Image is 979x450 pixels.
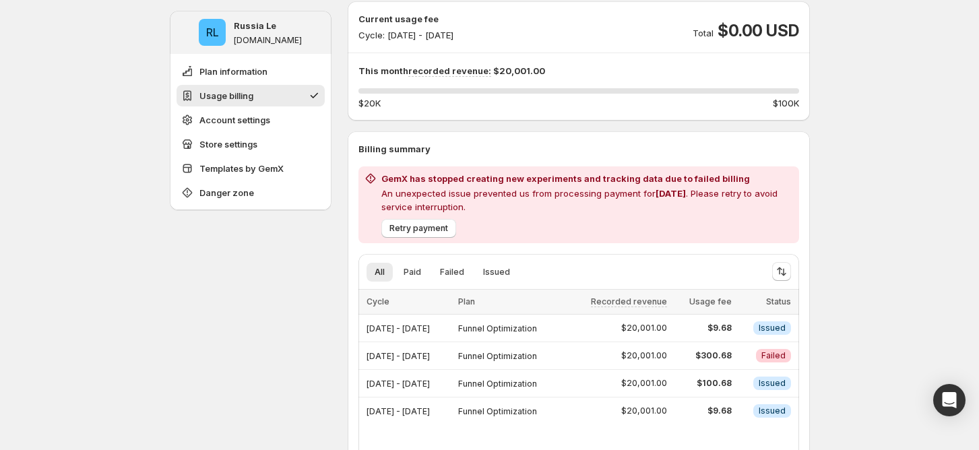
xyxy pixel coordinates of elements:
[458,296,475,307] span: Plan
[177,182,325,203] button: Danger zone
[675,378,731,389] span: $100.68
[177,133,325,155] button: Store settings
[759,378,786,389] span: Issued
[206,26,219,39] text: RL
[773,96,799,110] span: $100K
[177,158,325,179] button: Templates by GemX
[199,186,254,199] span: Danger zone
[381,187,794,214] p: An unexpected issue prevented us from processing payment for . Please retry to avoid service inte...
[933,384,966,416] div: Open Intercom Messenger
[621,406,667,416] span: $20,001.00
[458,406,537,416] span: Funnel Optimization
[358,96,381,110] span: $20K
[358,28,453,42] p: Cycle: [DATE] - [DATE]
[621,323,667,333] span: $20,001.00
[367,379,430,389] span: [DATE] - [DATE]
[234,35,302,46] p: [DOMAIN_NAME]
[199,162,284,175] span: Templates by GemX
[693,26,714,40] p: Total
[621,378,667,389] span: $20,001.00
[358,12,453,26] p: Current usage fee
[458,323,537,333] span: Funnel Optimization
[199,65,267,78] span: Plan information
[675,350,731,361] span: $300.68
[367,406,430,416] span: [DATE] - [DATE]
[177,85,325,106] button: Usage billing
[621,350,667,361] span: $20,001.00
[759,406,786,416] span: Issued
[404,267,421,278] span: Paid
[381,219,456,238] button: Retry payment
[761,350,786,361] span: Failed
[483,267,510,278] span: Issued
[367,351,430,361] span: [DATE] - [DATE]
[358,64,799,77] p: This month $20,001.00
[675,323,731,333] span: $9.68
[766,296,791,307] span: Status
[381,172,794,185] h2: GemX has stopped creating new experiments and tracking data due to failed billing
[375,267,385,278] span: All
[656,188,686,199] span: [DATE]
[199,137,257,151] span: Store settings
[199,19,226,46] span: Russia Le
[440,267,464,278] span: Failed
[718,20,798,42] span: $0.00 USD
[458,351,537,361] span: Funnel Optimization
[177,61,325,82] button: Plan information
[358,142,799,156] p: Billing summary
[367,323,430,333] span: [DATE] - [DATE]
[675,406,731,416] span: $9.68
[689,296,732,307] span: Usage fee
[591,296,667,307] span: Recorded revenue
[199,113,270,127] span: Account settings
[759,323,786,333] span: Issued
[234,19,276,32] p: Russia Le
[199,89,253,102] span: Usage billing
[772,262,791,281] button: Sort the results
[458,379,537,389] span: Funnel Optimization
[177,109,325,131] button: Account settings
[408,65,491,77] span: recorded revenue:
[367,296,389,307] span: Cycle
[389,223,448,234] span: Retry payment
